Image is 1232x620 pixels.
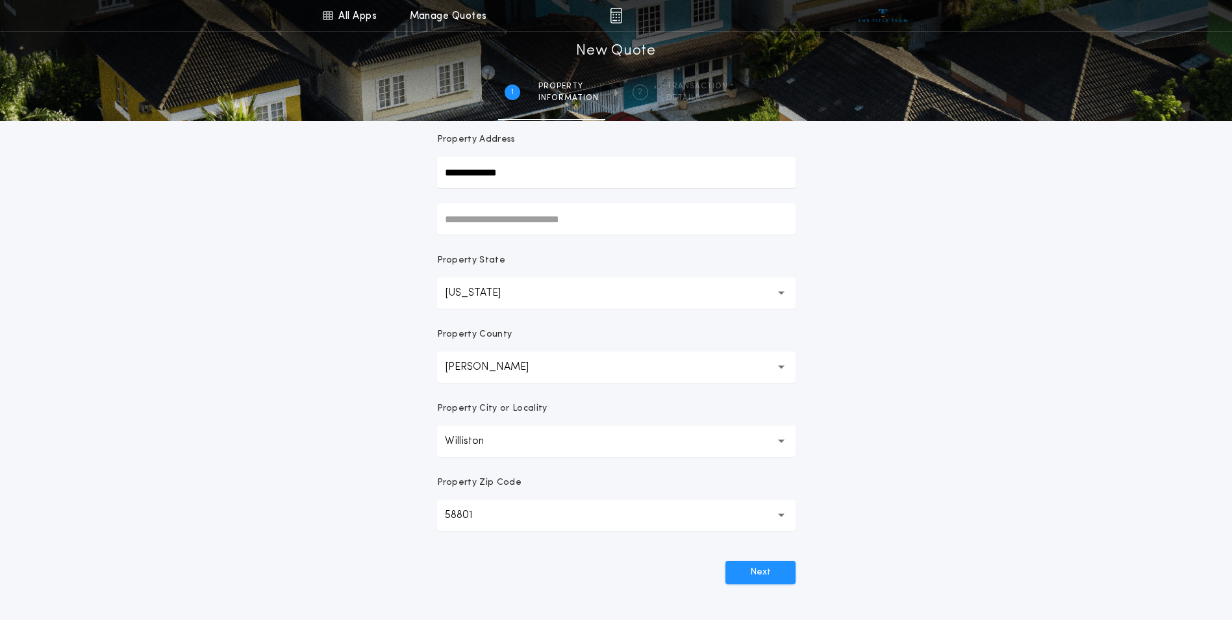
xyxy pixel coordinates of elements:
[538,81,599,92] span: Property
[437,476,522,489] p: Property Zip Code
[437,254,505,267] p: Property State
[437,426,796,457] button: Williston
[437,352,796,383] button: [PERSON_NAME]
[725,561,796,584] button: Next
[576,41,655,62] h1: New Quote
[437,278,796,309] button: [US_STATE]
[437,133,796,146] p: Property Address
[666,81,728,92] span: Transaction
[437,402,547,415] p: Property City or Locality
[859,9,907,22] img: vs-icon
[437,500,796,531] button: 58801
[445,508,494,523] p: 58801
[638,87,642,97] h2: 2
[437,328,512,341] p: Property County
[666,93,728,103] span: details
[610,8,622,23] img: img
[511,87,514,97] h2: 1
[445,433,505,449] p: Williston
[445,359,549,375] p: [PERSON_NAME]
[538,93,599,103] span: information
[445,285,522,301] p: [US_STATE]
